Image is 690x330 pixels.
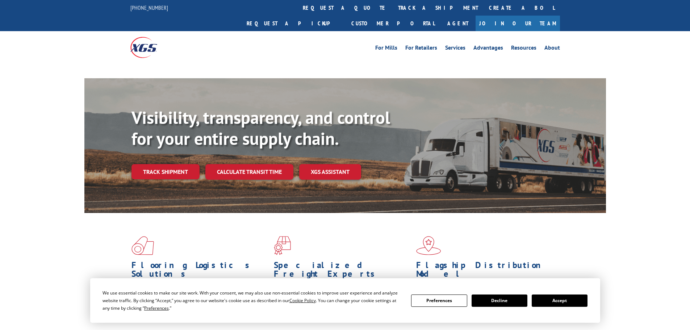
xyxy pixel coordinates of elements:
[289,297,316,304] span: Cookie Policy
[532,295,587,307] button: Accept
[144,305,169,311] span: Preferences
[440,16,476,31] a: Agent
[473,45,503,53] a: Advantages
[103,289,402,312] div: We use essential cookies to make our site work. With your consent, we may also use non-essential ...
[472,295,527,307] button: Decline
[405,45,437,53] a: For Retailers
[131,164,200,179] a: Track shipment
[445,45,465,53] a: Services
[131,106,390,150] b: Visibility, transparency, and control for your entire supply chain.
[274,261,411,282] h1: Specialized Freight Experts
[131,261,268,282] h1: Flooring Logistics Solutions
[346,16,440,31] a: Customer Portal
[274,236,291,255] img: xgs-icon-focused-on-flooring-red
[544,45,560,53] a: About
[205,164,293,180] a: Calculate transit time
[241,16,346,31] a: Request a pickup
[90,278,600,323] div: Cookie Consent Prompt
[375,45,397,53] a: For Mills
[511,45,536,53] a: Resources
[416,236,441,255] img: xgs-icon-flagship-distribution-model-red
[130,4,168,11] a: [PHONE_NUMBER]
[299,164,361,180] a: XGS ASSISTANT
[411,295,467,307] button: Preferences
[131,236,154,255] img: xgs-icon-total-supply-chain-intelligence-red
[416,261,553,282] h1: Flagship Distribution Model
[476,16,560,31] a: Join Our Team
